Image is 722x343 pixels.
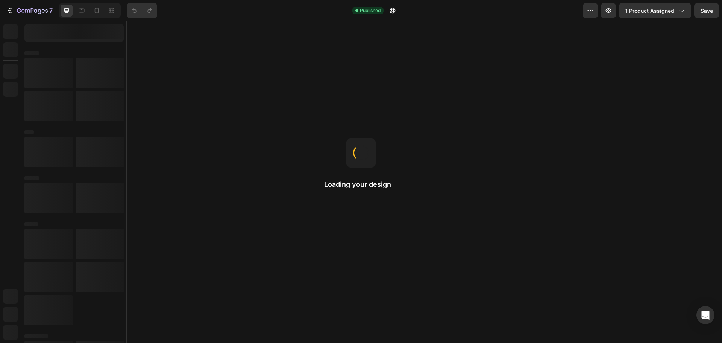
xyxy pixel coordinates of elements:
[694,3,719,18] button: Save
[619,3,691,18] button: 1 product assigned
[696,306,714,324] div: Open Intercom Messenger
[324,180,398,189] h2: Loading your design
[360,7,381,14] span: Published
[3,3,56,18] button: 7
[701,8,713,14] span: Save
[127,3,157,18] div: Undo/Redo
[49,6,53,15] p: 7
[625,7,674,15] span: 1 product assigned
